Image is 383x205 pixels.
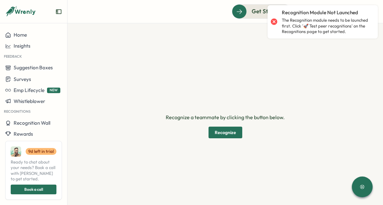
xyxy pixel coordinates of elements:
[166,113,285,121] p: Recognize a teammate by clicking the button below.
[26,148,56,155] a: 9d left in trial
[14,76,31,82] span: Surveys
[24,185,43,194] span: Book a call
[14,65,53,71] span: Suggestion Boxes
[14,32,27,38] span: Home
[55,8,62,15] button: Expand sidebar
[11,185,56,194] button: Book a call
[14,131,33,137] span: Rewards
[11,159,56,182] span: Ready to chat about your needs? Book a call with [PERSON_NAME] to get started.
[11,146,21,157] img: Ali Khan
[232,4,292,18] button: Get Started
[14,87,44,93] span: Emp Lifecycle
[14,98,45,104] span: Whistleblower
[14,120,50,126] span: Recognition Wall
[282,17,371,35] p: The Recognition module needs to be launched first. Click '🚀 Test peer recognitions' on the Recogn...
[14,43,30,49] span: Insights
[215,127,236,138] span: Recognize
[252,7,282,16] span: Get Started
[209,127,242,138] button: Recognize
[47,87,60,93] span: NEW
[282,9,358,16] p: Recognition Module Not Launched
